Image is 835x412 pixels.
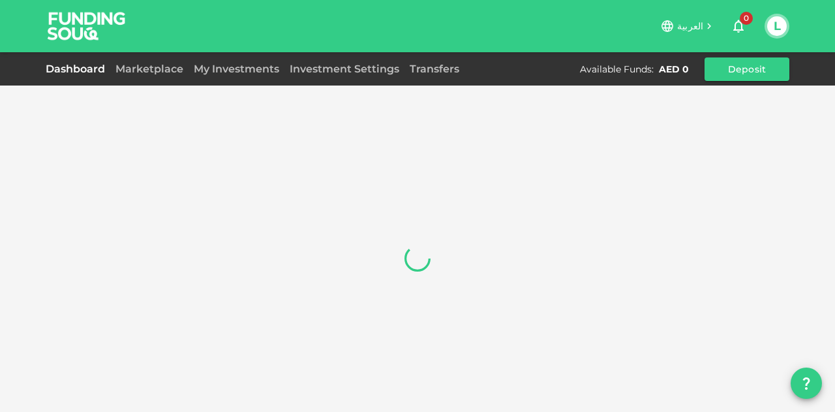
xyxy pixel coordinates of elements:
[189,63,284,75] a: My Investments
[705,57,789,81] button: Deposit
[725,13,751,39] button: 0
[740,12,753,25] span: 0
[110,63,189,75] a: Marketplace
[677,20,703,32] span: العربية
[767,16,787,36] button: L
[404,63,464,75] a: Transfers
[659,63,689,76] div: AED 0
[284,63,404,75] a: Investment Settings
[46,63,110,75] a: Dashboard
[580,63,654,76] div: Available Funds :
[791,368,822,399] button: question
